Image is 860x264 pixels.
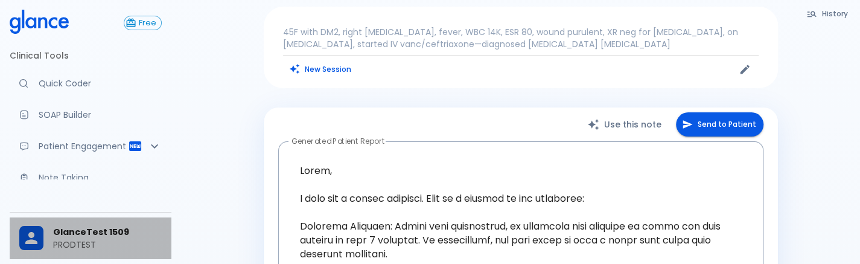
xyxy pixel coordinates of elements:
[53,226,162,239] span: GlanceTest 1509
[283,60,358,78] button: Clears all inputs and results.
[39,109,162,121] p: SOAP Builder
[10,101,171,128] a: Docugen: Compose a clinical documentation in seconds
[10,164,171,191] a: Advanced note-taking
[10,70,171,97] a: Moramiz: Find ICD10AM codes instantly
[10,217,171,259] div: GlanceTest 1509PRODTEST
[124,16,171,30] a: Click to view or change your subscription
[39,140,128,152] p: Patient Engagement
[736,60,754,79] button: Edit
[53,239,162,251] p: PRODTEST
[575,112,676,137] button: Use this note
[10,41,171,70] li: Clinical Tools
[676,112,763,137] button: Send to Patient
[39,77,162,89] p: Quick Coder
[283,26,759,50] p: 45F with DM2, right [MEDICAL_DATA], fever, WBC 14K, ESR 80, wound purulent, XR neg for [MEDICAL_D...
[124,16,162,30] button: Free
[10,133,171,159] div: Patient Reports & Referrals
[39,172,162,184] p: Note Taking
[134,19,161,28] span: Free
[800,5,855,22] button: History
